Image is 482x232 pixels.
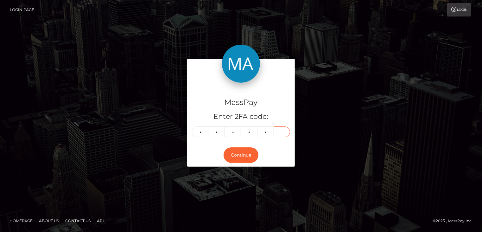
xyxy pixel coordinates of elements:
img: MassPay [222,45,260,83]
a: About Us [36,216,61,226]
a: API [94,216,106,226]
a: Login [447,3,471,16]
a: Login Page [10,3,34,16]
a: Homepage [7,216,35,226]
button: Continue [224,147,258,163]
h4: MassPay [192,97,290,108]
h5: Enter 2FA code: [192,112,290,122]
div: © 2025 , MassPay Inc. [433,217,477,224]
a: Contact Us [63,216,93,226]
